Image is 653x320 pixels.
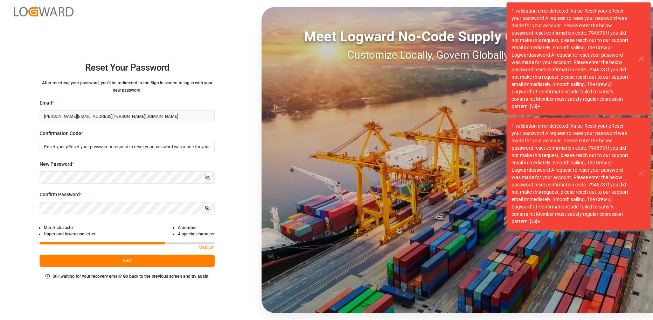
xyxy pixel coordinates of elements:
small: A number [178,225,197,230]
small: A special character [178,232,215,236]
input: Enter your email [40,110,215,122]
span: Email [40,99,52,107]
small: Upper and lowercase letter [44,232,96,236]
p: Medium [199,244,215,252]
h2: Reset Your Password [40,57,215,79]
small: After resetting your password, you'll be redirected to the Sign In screen to log in with your new... [42,80,213,93]
span: Confirm Password [40,191,80,198]
div: 1 validation error detected: Value 'Reset your pReset your password A request to reset your passw... [512,122,632,225]
div: 1 validation error detected: Value 'Reset your pReset your password A request to reset your passw... [512,7,632,110]
div: Meet Logward No-Code Supply Chain Execution: [262,26,653,47]
img: Logward_new_orange.png [14,7,74,16]
span: New Password [40,161,72,168]
li: Min. 8 character [44,225,96,231]
span: Confirmation Code [40,130,81,137]
small: Still waiting for your recovery email? Go back to the previous screen and try again. [53,274,209,279]
div: Customize Locally, Govern Globally, Deliver Fast [262,47,653,63]
button: Next [40,255,215,267]
input: Enter the 6 digit code sent to your registered email address [40,141,215,153]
